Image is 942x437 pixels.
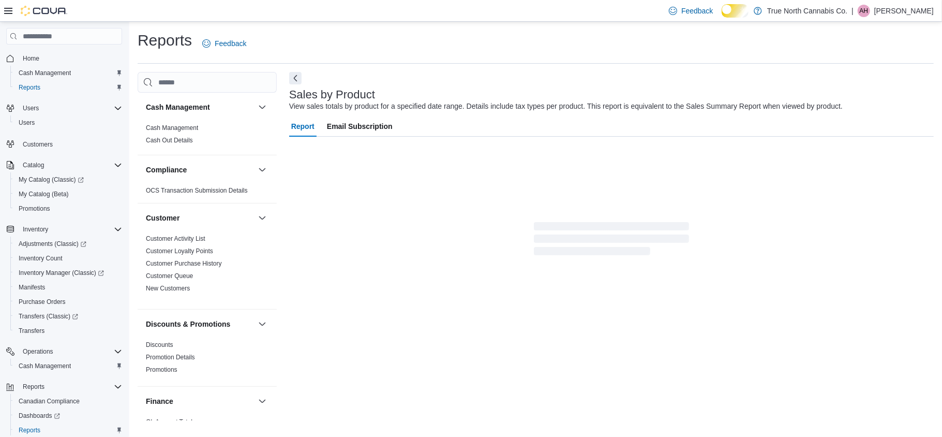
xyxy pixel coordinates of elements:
span: Inventory [23,225,48,234]
span: My Catalog (Beta) [19,190,69,198]
span: Customer Activity List [146,235,205,243]
div: Compliance [138,184,277,203]
a: GL Account Totals [146,418,196,426]
span: Users [14,116,122,129]
span: Users [19,102,122,114]
span: Operations [23,347,53,356]
span: Cash Management [146,124,198,132]
p: True North Cannabis Co. [767,5,847,17]
span: Customers [23,140,53,149]
button: Catalog [19,159,48,171]
h3: Compliance [146,165,187,175]
a: Transfers [14,325,49,337]
button: Transfers [10,324,126,338]
span: Home [23,54,39,63]
button: Next [289,72,302,84]
span: Users [19,119,35,127]
a: My Catalog (Beta) [14,188,73,200]
button: Users [2,101,126,115]
span: Transfers [19,327,44,335]
a: Customer Queue [146,272,193,280]
span: Inventory Count [19,254,63,263]
a: Adjustments (Classic) [14,238,91,250]
a: Adjustments (Classic) [10,237,126,251]
span: OCS Transaction Submission Details [146,186,248,195]
span: Manifests [14,281,122,294]
div: Customer [138,232,277,309]
button: Compliance [146,165,254,175]
span: Users [23,104,39,112]
input: Dark Mode [722,4,749,18]
span: Cash Management [19,69,71,77]
span: Feedback [215,38,246,49]
span: Reports [19,426,40,434]
span: Dashboards [14,410,122,422]
h3: Customer [146,213,180,223]
button: Discounts & Promotions [256,318,268,330]
span: Feedback [681,6,713,16]
span: Canadian Compliance [14,395,122,407]
span: Adjustments (Classic) [14,238,122,250]
button: Finance [146,396,254,406]
a: Dashboards [10,409,126,423]
span: Purchase Orders [19,298,66,306]
span: Loading [534,224,689,257]
a: New Customers [146,285,190,292]
p: [PERSON_NAME] [874,5,934,17]
button: Users [10,115,126,130]
a: Purchase Orders [14,296,70,308]
h3: Sales by Product [289,89,375,101]
span: My Catalog (Classic) [14,173,122,186]
button: Promotions [10,201,126,216]
span: Catalog [23,161,44,169]
span: Home [19,52,122,65]
button: Operations [19,345,57,358]
span: Dashboards [19,412,60,420]
span: Inventory [19,223,122,236]
button: Customers [2,136,126,151]
a: Reports [14,81,44,94]
img: Cova [21,6,67,16]
span: Transfers [14,325,122,337]
button: Reports [19,381,49,393]
span: Operations [19,345,122,358]
span: Manifests [19,283,45,292]
span: Canadian Compliance [19,397,80,405]
span: Inventory Count [14,252,122,265]
span: Customer Queue [146,272,193,280]
button: Cash Management [146,102,254,112]
button: My Catalog (Beta) [10,187,126,201]
h3: Cash Management [146,102,210,112]
button: Compliance [256,164,268,176]
div: Cash Management [138,122,277,155]
span: Promotions [14,202,122,215]
a: Transfers (Classic) [10,309,126,324]
span: Reports [14,424,122,436]
a: Inventory Count [14,252,67,265]
button: Cash Management [10,359,126,373]
a: Promotions [146,366,177,373]
a: Feedback [665,1,717,21]
span: GL Account Totals [146,418,196,426]
a: Promotion Details [146,354,195,361]
span: Reports [14,81,122,94]
a: My Catalog (Classic) [10,172,126,187]
span: Purchase Orders [14,296,122,308]
h3: Discounts & Promotions [146,319,230,329]
a: My Catalog (Classic) [14,173,88,186]
span: Adjustments (Classic) [19,240,86,248]
span: Cash Out Details [146,136,193,144]
a: Inventory Manager (Classic) [14,267,108,279]
span: Inventory Manager (Classic) [14,267,122,279]
span: Reports [19,381,122,393]
button: Canadian Compliance [10,394,126,409]
span: Cash Management [14,360,122,372]
span: Cash Management [19,362,71,370]
button: Inventory Count [10,251,126,266]
nav: Complex example [6,47,122,435]
a: Discounts [146,341,173,348]
a: Canadian Compliance [14,395,84,407]
a: Customer Loyalty Points [146,247,213,255]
